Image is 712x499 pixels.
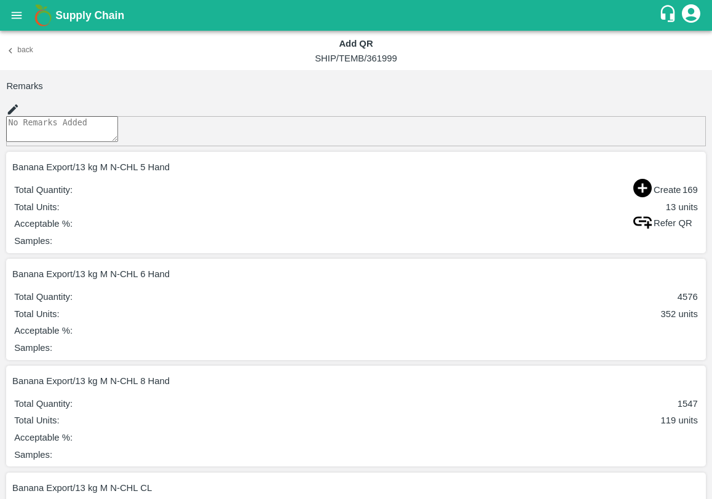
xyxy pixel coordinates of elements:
div: account of current user [680,2,702,28]
div: customer-support [659,4,680,26]
span: Banana Export/13 kg M N-CHL 8 Hand [12,374,695,388]
span: Refer QR [654,216,692,230]
span: Samples : [14,234,52,248]
span: Banana Export/13 kg M N-CHL 5 Hand [12,160,695,174]
span: 352 units [661,307,698,321]
h6: Add QR [145,36,566,52]
span: 1547 [678,397,698,411]
img: logo [31,3,55,28]
b: Supply Chain [55,9,124,22]
span: Banana Export/13 kg M N-CHL CL [12,481,695,495]
span: Samples : [14,448,52,462]
span: Banana Export/13 kg M N-CHL 6 Hand [12,267,695,281]
span: Total Units : [14,307,59,321]
span: Total Units : [14,200,59,214]
span: SHIP/TEMB/361999 [315,53,397,63]
span: Samples : [14,341,52,355]
p: Remarks [6,79,705,93]
button: open drawer [2,1,31,29]
span: Create [654,183,692,197]
span: 119 units [661,414,698,427]
span: Total Units : [14,414,59,427]
span: Acceptable % : [14,431,73,444]
span: Total Quantity : [14,183,73,197]
span: Total Quantity : [14,397,73,411]
span: Total Quantity : [14,290,73,304]
span: Acceptable % : [14,324,73,337]
span: Acceptable % : [14,217,73,230]
span: 4576 [678,290,698,304]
